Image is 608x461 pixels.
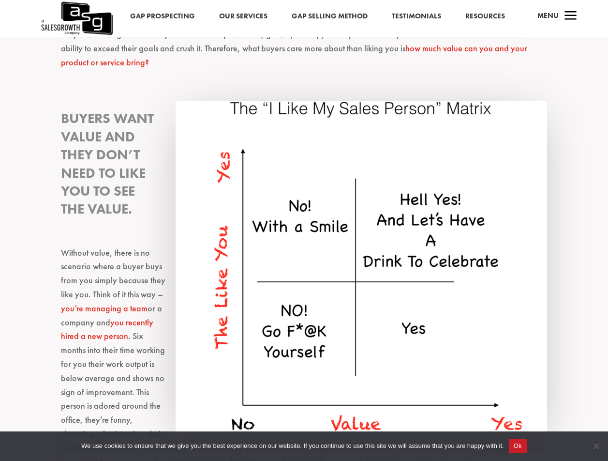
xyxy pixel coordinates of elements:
[591,441,601,451] span: No
[292,10,368,23] a: Gap Selling Method
[219,10,267,23] a: Our Services
[176,101,547,438] img: Sales Myths - Likability Matrix
[392,10,441,23] a: Testimonials
[561,7,580,26] span: a
[509,439,527,453] button: Ok
[465,10,505,23] a: Resources
[61,43,527,68] a: how much value can you and your product or service bring?
[61,303,148,314] a: you’re managing a team
[61,109,548,223] h3: Buyers want value and they don’t need to like you to see the value.
[61,28,548,78] p: They have enough friends. Buyers are in the improvement, growth, and opportunity business. Buyers...
[537,11,559,20] span: Menu
[130,10,195,23] a: Gap Prospecting
[81,441,504,451] span: We use cookies to ensure that we give you the best experience on our website. If you continue to ...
